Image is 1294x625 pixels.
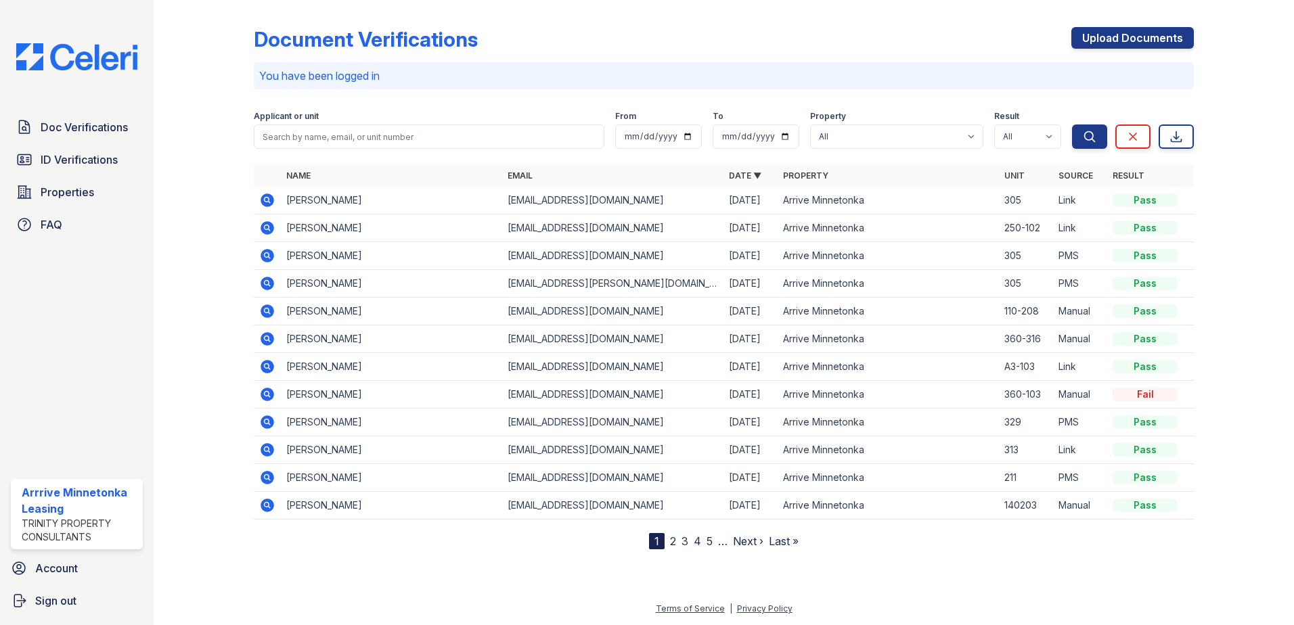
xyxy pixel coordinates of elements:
td: A3-103 [999,353,1053,381]
a: Account [5,555,148,582]
td: Arrive Minnetonka [778,492,999,519]
label: From [615,111,636,122]
td: [PERSON_NAME] [281,381,502,409]
div: Arrrive Minnetonka Leasing [22,484,137,517]
td: [PERSON_NAME] [281,214,502,242]
td: 305 [999,242,1053,270]
div: Pass [1113,360,1178,373]
td: Arrive Minnetonka [778,353,999,381]
td: [PERSON_NAME] [281,242,502,270]
a: 5 [707,534,713,548]
td: Arrive Minnetonka [778,214,999,242]
td: [EMAIL_ADDRESS][DOMAIN_NAME] [502,409,723,436]
a: 2 [670,534,676,548]
a: Date ▼ [729,170,761,181]
td: [DATE] [723,409,778,436]
td: [PERSON_NAME] [281,492,502,519]
a: Result [1113,170,1144,181]
span: ID Verifications [41,152,118,168]
div: Document Verifications [254,27,478,51]
td: [DATE] [723,353,778,381]
td: [EMAIL_ADDRESS][DOMAIN_NAME] [502,214,723,242]
td: Arrive Minnetonka [778,381,999,409]
td: 313 [999,436,1053,464]
td: Manual [1053,381,1107,409]
div: Trinity Property Consultants [22,517,137,544]
td: [EMAIL_ADDRESS][DOMAIN_NAME] [502,298,723,325]
a: Name [286,170,311,181]
div: Pass [1113,332,1178,346]
a: Next › [733,534,763,548]
a: Doc Verifications [11,114,143,141]
a: 4 [694,534,701,548]
a: Properties [11,179,143,206]
div: Pass [1113,221,1178,235]
a: Unit [1004,170,1025,181]
td: PMS [1053,242,1107,270]
td: [PERSON_NAME] [281,409,502,436]
label: Applicant or unit [254,111,319,122]
label: Result [994,111,1019,122]
div: 1 [649,533,665,549]
div: Fail [1113,388,1178,401]
td: Arrive Minnetonka [778,187,999,214]
td: 211 [999,464,1053,492]
td: [DATE] [723,298,778,325]
a: Privacy Policy [737,603,793,614]
td: Arrive Minnetonka [778,464,999,492]
td: Link [1053,187,1107,214]
div: Pass [1113,443,1178,457]
a: Terms of Service [656,603,725,614]
div: Pass [1113,277,1178,290]
td: Link [1053,214,1107,242]
td: [DATE] [723,187,778,214]
td: [DATE] [723,242,778,270]
td: 329 [999,409,1053,436]
td: PMS [1053,464,1107,492]
td: 305 [999,270,1053,298]
td: [DATE] [723,464,778,492]
label: Property [810,111,846,122]
td: [PERSON_NAME] [281,270,502,298]
td: [DATE] [723,325,778,353]
td: Arrive Minnetonka [778,325,999,353]
a: FAQ [11,211,143,238]
td: Manual [1053,298,1107,325]
td: Arrive Minnetonka [778,242,999,270]
div: Pass [1113,471,1178,484]
td: 360-316 [999,325,1053,353]
td: Arrive Minnetonka [778,436,999,464]
img: CE_Logo_Blue-a8612792a0a2168367f1c8372b55b34899dd931a85d93a1a3d3e32e68fde9ad4.png [5,43,148,70]
td: [PERSON_NAME] [281,436,502,464]
td: Manual [1053,492,1107,519]
div: Pass [1113,415,1178,429]
td: 250-102 [999,214,1053,242]
a: 3 [682,534,688,548]
span: Doc Verifications [41,119,128,135]
td: [DATE] [723,214,778,242]
a: Property [783,170,828,181]
a: Upload Documents [1071,27,1194,49]
td: Arrive Minnetonka [778,409,999,436]
td: [PERSON_NAME] [281,325,502,353]
td: [EMAIL_ADDRESS][DOMAIN_NAME] [502,492,723,519]
td: [EMAIL_ADDRESS][DOMAIN_NAME] [502,187,723,214]
td: Manual [1053,325,1107,353]
span: … [718,533,728,549]
span: Sign out [35,593,76,609]
td: [DATE] [723,492,778,519]
a: ID Verifications [11,146,143,173]
button: Sign out [5,587,148,614]
span: Properties [41,184,94,200]
td: Link [1053,436,1107,464]
a: Source [1058,170,1093,181]
td: [EMAIL_ADDRESS][DOMAIN_NAME] [502,242,723,270]
td: [PERSON_NAME] [281,464,502,492]
td: [EMAIL_ADDRESS][PERSON_NAME][DOMAIN_NAME] [502,270,723,298]
div: Pass [1113,249,1178,262]
td: PMS [1053,409,1107,436]
label: To [713,111,723,122]
td: [EMAIL_ADDRESS][DOMAIN_NAME] [502,464,723,492]
td: 110-208 [999,298,1053,325]
p: You have been logged in [259,68,1188,84]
